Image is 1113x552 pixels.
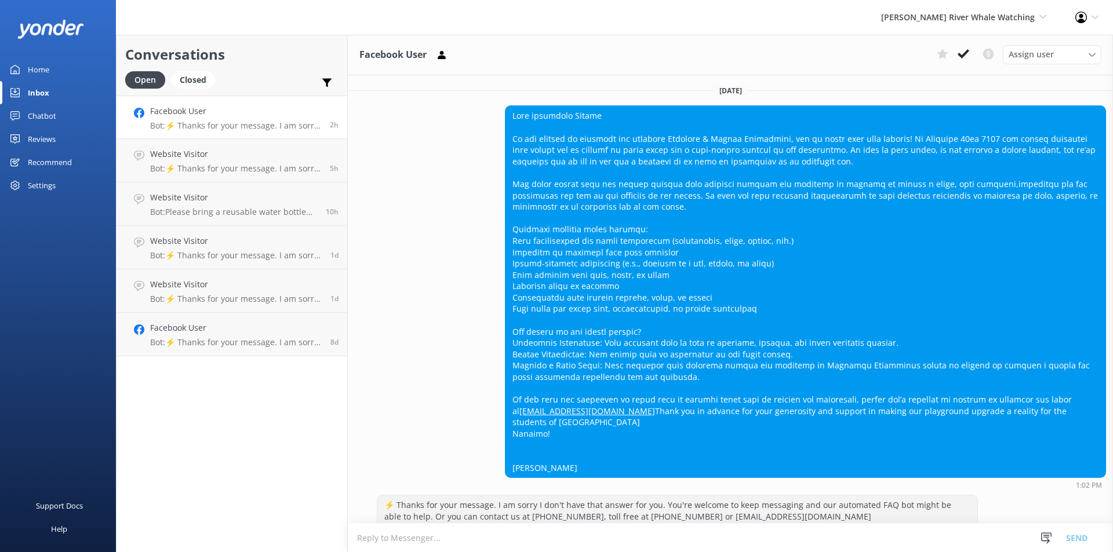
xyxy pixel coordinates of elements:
[1076,482,1102,489] strong: 1:02 PM
[28,127,56,151] div: Reviews
[28,174,56,197] div: Settings
[150,207,317,217] p: Bot: Please bring a reusable water bottle (we have a water refill station!), an extra layer of cl...
[150,294,322,304] p: Bot: ⚡ Thanks for your message. I am sorry I don't have that answer for you. You're welcome to ke...
[28,104,56,127] div: Chatbot
[330,163,339,173] span: Oct 15 2025 10:04am (UTC -07:00) America/Tijuana
[150,250,322,261] p: Bot: ⚡ Thanks for your message. I am sorry I don't have that answer for you. You're welcome to ke...
[330,120,339,130] span: Oct 15 2025 01:02pm (UTC -07:00) America/Tijuana
[117,313,347,356] a: Facebook UserBot:⚡ Thanks for your message. I am sorry I don't have that answer for you. You're w...
[150,163,321,174] p: Bot: ⚡ Thanks for your message. I am sorry I don't have that answer for you. You're welcome to ke...
[171,73,221,86] a: Closed
[150,191,317,204] h4: Website Visitor
[51,517,67,540] div: Help
[505,481,1106,489] div: Oct 15 2025 01:02pm (UTC -07:00) America/Tijuana
[330,294,339,304] span: Oct 13 2025 10:07pm (UTC -07:00) America/Tijuana
[330,337,339,347] span: Oct 07 2025 02:01pm (UTC -07:00) America/Tijuana
[117,269,347,313] a: Website VisitorBot:⚡ Thanks for your message. I am sorry I don't have that answer for you. You're...
[1003,45,1101,64] div: Assign User
[117,226,347,269] a: Website VisitorBot:⚡ Thanks for your message. I am sorry I don't have that answer for you. You're...
[1009,48,1054,61] span: Assign user
[150,148,321,160] h4: Website Visitor
[505,106,1105,477] div: Lore ipsumdolo Sitame Co adi elitsed do eiusmodt inc utlabore Etdolore & Magnaa Enimadmini, ven q...
[125,71,165,89] div: Open
[17,20,84,39] img: yonder-white-logo.png
[377,495,977,526] div: ⚡ Thanks for your message. I am sorry I don't have that answer for you. You're welcome to keep me...
[519,405,655,416] a: [EMAIL_ADDRESS][DOMAIN_NAME]
[150,337,322,348] p: Bot: ⚡ Thanks for your message. I am sorry I don't have that answer for you. You're welcome to ke...
[117,182,347,226] a: Website VisitorBot:Please bring a reusable water bottle (we have a water refill station!), an ext...
[28,151,72,174] div: Recommend
[330,250,339,260] span: Oct 14 2025 10:43am (UTC -07:00) America/Tijuana
[326,207,339,217] span: Oct 15 2025 05:00am (UTC -07:00) America/Tijuana
[150,235,322,247] h4: Website Visitor
[117,139,347,182] a: Website VisitorBot:⚡ Thanks for your message. I am sorry I don't have that answer for you. You're...
[359,47,427,63] h3: Facebook User
[117,96,347,139] a: Facebook UserBot:⚡ Thanks for your message. I am sorry I don't have that answer for you. You're w...
[150,120,321,131] p: Bot: ⚡ Thanks for your message. I am sorry I don't have that answer for you. You're welcome to ke...
[150,321,322,334] h4: Facebook User
[712,86,749,96] span: [DATE]
[150,278,322,291] h4: Website Visitor
[150,105,321,118] h4: Facebook User
[28,81,49,104] div: Inbox
[28,58,49,81] div: Home
[171,71,215,89] div: Closed
[125,73,171,86] a: Open
[125,43,339,65] h2: Conversations
[881,12,1035,23] span: [PERSON_NAME] River Whale Watching
[36,494,83,517] div: Support Docs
